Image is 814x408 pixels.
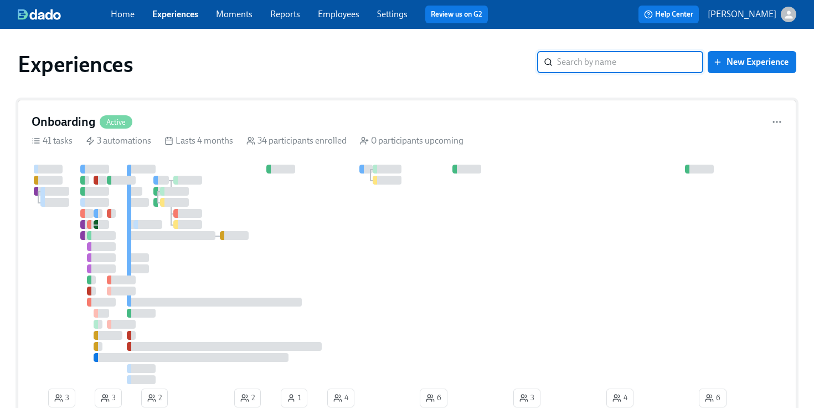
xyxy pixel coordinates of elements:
input: Search by name [557,51,703,73]
div: 0 participants upcoming [360,135,463,147]
a: Review us on G2 [431,9,482,20]
button: 6 [699,389,727,407]
span: Help Center [644,9,693,20]
span: Active [100,118,132,126]
a: Moments [216,9,253,19]
button: 2 [234,389,261,407]
div: 34 participants enrolled [246,135,347,147]
span: 2 [240,392,255,404]
a: Experiences [152,9,198,19]
div: Lasts 4 months [164,135,233,147]
span: 6 [426,392,441,404]
span: 1 [287,392,301,404]
button: New Experience [708,51,796,73]
button: 3 [513,389,540,407]
div: 3 automations [86,135,151,147]
button: Help Center [638,6,699,23]
a: Employees [318,9,359,19]
span: 3 [54,392,69,404]
button: 4 [327,389,354,407]
span: 6 [705,392,720,404]
a: Reports [270,9,300,19]
span: 4 [333,392,348,404]
button: Review us on G2 [425,6,488,23]
button: 2 [141,389,168,407]
a: Home [111,9,135,19]
button: [PERSON_NAME] [708,7,796,22]
button: 4 [606,389,633,407]
span: New Experience [715,57,789,68]
button: 1 [281,389,307,407]
a: Settings [377,9,408,19]
h4: Onboarding [32,114,95,130]
button: 3 [48,389,75,407]
div: 41 tasks [32,135,73,147]
h1: Experiences [18,51,133,78]
a: dado [18,9,111,20]
span: 3 [519,392,534,404]
span: 3 [101,392,116,404]
button: 3 [95,389,122,407]
span: 2 [147,392,162,404]
button: 6 [420,389,447,407]
p: [PERSON_NAME] [708,8,776,21]
img: dado [18,9,61,20]
span: 4 [612,392,627,404]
